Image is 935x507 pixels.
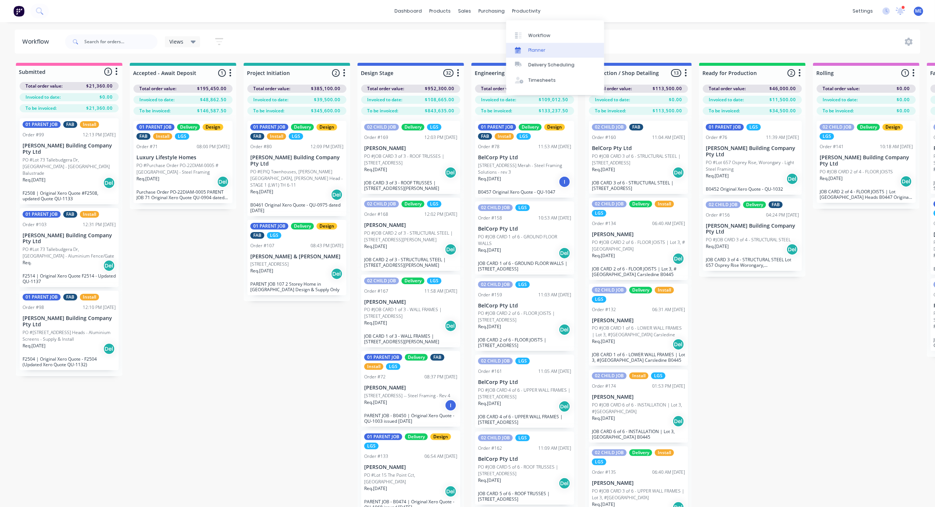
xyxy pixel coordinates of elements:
[133,121,233,203] div: 01 PARENT JOBDeliveryDesignFABInstallLGSOrder #7108:00 PM [DATE]Luxury Lifestyle HomesPO #Purchas...
[849,6,877,17] div: settings
[515,204,530,211] div: LGS
[136,189,230,200] p: Purchase Order PO-22DIAM-0005 PARENT JOB 71 Original Xero Quote QU-0904 dated [DATE]
[427,201,441,207] div: LGS
[247,220,346,296] div: 01 PARENT JOBDeliveryDesignFABLGSOrder #10708:43 PM [DATE][PERSON_NAME] & [PERSON_NAME][STREET_AD...
[592,469,616,476] div: Order #135
[424,374,457,380] div: 08:37 PM [DATE]
[592,488,685,501] p: PO #JOB CARD 3 of 6 - UPPER WALL FRAMES | Lot 3, #[GEOGRAPHIC_DATA]
[63,211,77,218] div: FAB
[23,246,116,259] p: PO #Lot 73 Tallebudgera Dr, [GEOGRAPHIC_DATA] - Aluminium Fence/Gate
[629,287,652,293] div: Delivery
[139,85,176,92] span: Total order value:
[478,445,502,452] div: Order #162
[706,186,799,192] p: B0452 Original Xero Quote - QU-1032
[559,247,570,259] div: Del
[23,157,116,177] p: PO #Lot 73 Tallebudgera Dr, [GEOGRAPHIC_DATA] - [GEOGRAPHIC_DATA] Balustrade
[706,223,799,235] p: [PERSON_NAME] Building Company Pty Ltd
[424,211,457,218] div: 12:02 PM [DATE]
[23,356,116,367] p: F2504 | Original Xero Quote - F2504 (Updated Xero Quote QU-1132)
[820,124,854,130] div: 02 CHILD JOB
[250,143,272,150] div: Order #80
[364,472,457,485] p: PO #Lot 15 The Point Cct, [GEOGRAPHIC_DATA]
[515,281,530,288] div: LGS
[364,124,399,130] div: 02 CHILD JOB
[478,464,571,477] p: PO #JOB CARD 5 of 6 - ROOF TRUSSES | [STREET_ADDRESS]
[80,211,99,218] div: Install
[364,464,457,470] p: [PERSON_NAME]
[136,143,158,150] div: Order #71
[592,383,616,389] div: Order #174
[538,215,571,221] div: 10:53 AM [DATE]
[820,143,844,150] div: Order #141
[402,201,424,207] div: Delivery
[478,234,571,247] p: PO #JOB CARD 1 of 6 - GROUND FLOOR WALLS
[766,212,799,218] div: 04:24 PM [DATE]
[250,261,289,268] p: [STREET_ADDRESS]
[786,244,798,255] div: Del
[83,304,116,311] div: 12:10 PM [DATE]
[592,306,616,313] div: Order #132
[426,6,454,17] div: products
[217,176,229,188] div: Del
[23,121,61,128] div: 01 PARENT JOB
[592,402,685,415] p: PO #JOB CARD 6 of 6 - INSTALLATION | Lot 3, #[GEOGRAPHIC_DATA]
[402,124,424,130] div: Delivery
[592,480,685,486] p: [PERSON_NAME]
[364,399,387,406] p: Req. [DATE]
[424,288,457,295] div: 11:58 AM [DATE]
[592,449,627,456] div: 02 CHILD JOB
[391,6,426,17] a: dashboard
[364,392,450,399] p: [STREET_ADDRESS] -- Steel Framing - Rev 4
[311,85,341,92] span: $385,100.00
[23,211,61,218] div: 01 PARENT JOB
[629,201,652,207] div: Delivery
[478,292,502,298] div: Order #159
[880,143,913,150] div: 10:18 AM [DATE]
[454,6,475,17] div: sales
[817,121,916,203] div: 02 CHILD JOBDeliveryDesignLGSOrder #14110:18 AM [DATE][PERSON_NAME] Building Company Pty LtdPO #J...
[23,143,116,155] p: [PERSON_NAME] Building Company Pty Ltd
[528,32,551,39] div: Workflow
[80,121,99,128] div: Install
[250,154,343,167] p: [PERSON_NAME] Building Company Pty Ltd
[515,358,530,364] div: LGS
[478,154,571,161] p: BelCorp Pty Ltd
[23,177,45,183] p: Req. [DATE]
[430,354,444,361] div: FAB
[445,486,457,497] div: Del
[250,242,274,249] div: Order #107
[361,198,460,271] div: 02 CHILD JOBDeliveryLGSOrder #16812:02 PM [DATE][PERSON_NAME]PO #JOB CARD 2 of 3 - STRUCTURAL STE...
[424,453,457,460] div: 06:54 AM [DATE]
[405,433,428,440] div: Delivery
[515,435,530,441] div: LGS
[592,338,615,345] p: Req. [DATE]
[769,201,783,208] div: FAB
[197,85,227,92] span: $195,450.00
[538,143,571,150] div: 11:53 AM [DATE]
[83,132,116,138] div: 12:13 PM [DATE]
[427,124,441,130] div: LGS
[445,167,457,178] div: Del
[592,429,685,440] p: JOB CARD 6 of 6 - INSTALLATION | Lot 3, [GEOGRAPHIC_DATA] B0445
[475,121,574,198] div: 01 PARENT JOBDeliveryDesignFABInstallLGSOrder #7811:53 AM [DATE]BelCorp Pty Ltd[STREET_ADDRESS] M...
[386,363,400,370] div: LGS
[538,445,571,452] div: 11:09 AM [DATE]
[177,124,200,130] div: Delivery
[475,201,574,275] div: 02 CHILD JOBLGSOrder #15810:53 AM [DATE]BelCorp Pty LtdPO #JOB CARD 1 of 6 - GROUND FLOOR WALLSRe...
[23,132,44,138] div: Order #99
[592,266,685,277] p: JOB CARD 2 of 6 - FLOOR JOISTS | Lot 3, #[GEOGRAPHIC_DATA] Carsledine B0445
[311,143,343,150] div: 12:09 PM [DATE]
[703,121,802,195] div: 01 PARENT JOBLGSOrder #7611:39 AM [DATE][PERSON_NAME] Building Company Pty LtdPO #Lot 657 Osprey ...
[445,320,457,332] div: Del
[592,134,616,141] div: Order #160
[103,343,115,355] div: Del
[311,242,343,249] div: 08:43 PM [DATE]
[706,243,729,250] p: Req. [DATE]
[592,124,627,130] div: 02 CHILD JOB
[250,188,273,195] p: Req. [DATE]
[673,415,684,427] div: Del
[136,154,230,161] p: Luxury Lifestyle Homes
[405,354,428,361] div: Delivery
[592,372,627,379] div: 02 CHILD JOB
[26,83,62,89] span: Total order value:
